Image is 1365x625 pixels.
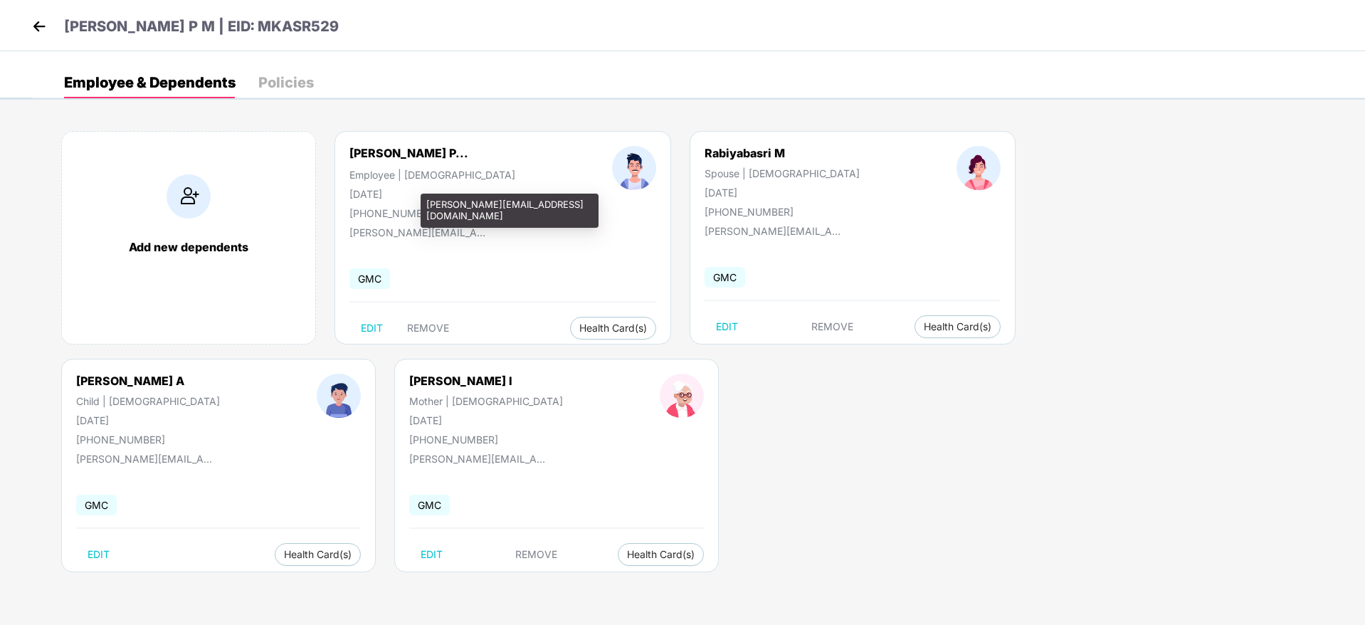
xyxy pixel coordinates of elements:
img: profileImage [612,146,656,190]
div: Mother | [DEMOGRAPHIC_DATA] [409,395,563,407]
div: [PHONE_NUMBER] [409,434,563,446]
div: [PERSON_NAME][EMAIL_ADDRESS][DOMAIN_NAME] [409,453,552,465]
button: Health Card(s) [915,315,1001,338]
div: Child | [DEMOGRAPHIC_DATA] [76,395,220,407]
span: EDIT [716,321,738,332]
img: profileImage [956,146,1001,190]
button: Health Card(s) [275,543,361,566]
div: Spouse | [DEMOGRAPHIC_DATA] [705,167,860,179]
button: EDIT [76,543,121,566]
span: REMOVE [811,321,853,332]
div: [PHONE_NUMBER] [76,434,220,446]
span: GMC [409,495,450,515]
span: REMOVE [515,549,557,560]
button: Health Card(s) [618,543,704,566]
div: [DATE] [76,414,220,426]
button: Health Card(s) [570,317,656,340]
span: GMC [349,268,390,289]
button: EDIT [409,543,454,566]
div: Policies [258,75,314,90]
img: profileImage [660,374,704,418]
span: EDIT [88,549,110,560]
div: [PERSON_NAME][EMAIL_ADDRESS][DOMAIN_NAME] [705,225,847,237]
div: [PERSON_NAME] I [409,374,563,388]
button: REMOVE [504,543,569,566]
img: addIcon [167,174,211,219]
div: Employee & Dependents [64,75,236,90]
div: [PHONE_NUMBER] [349,207,515,219]
div: Add new dependents [76,240,301,254]
button: REMOVE [396,317,460,340]
span: Health Card(s) [924,323,991,330]
span: EDIT [361,322,383,334]
div: [DATE] [705,187,860,199]
div: [DATE] [349,188,515,200]
span: Health Card(s) [579,325,647,332]
span: REMOVE [407,322,449,334]
span: Health Card(s) [627,551,695,558]
div: [DATE] [409,414,563,426]
img: back [28,16,50,37]
div: [PERSON_NAME][EMAIL_ADDRESS][DOMAIN_NAME] [76,453,218,465]
div: Employee | [DEMOGRAPHIC_DATA] [349,169,515,181]
span: GMC [705,267,745,288]
span: Health Card(s) [284,551,352,558]
div: Rabiyabasri M [705,146,860,160]
button: REMOVE [800,315,865,338]
button: EDIT [349,317,394,340]
img: profileImage [317,374,361,418]
div: [PERSON_NAME] P... [349,146,468,160]
span: GMC [76,495,117,515]
div: [PERSON_NAME][EMAIL_ADDRESS][DOMAIN_NAME] [349,226,492,238]
div: [PHONE_NUMBER] [705,206,860,218]
button: EDIT [705,315,749,338]
span: EDIT [421,549,443,560]
p: [PERSON_NAME] P M | EID: MKASR529 [64,16,339,38]
div: [PERSON_NAME][EMAIL_ADDRESS][DOMAIN_NAME] [421,194,599,227]
div: [PERSON_NAME] A [76,374,220,388]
